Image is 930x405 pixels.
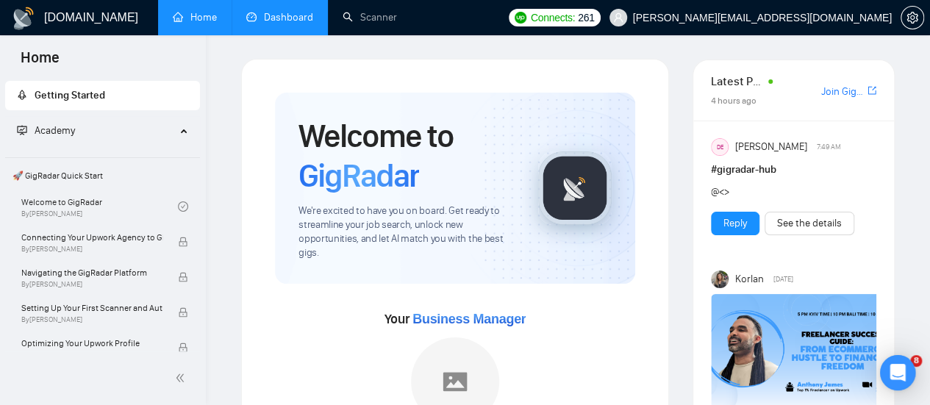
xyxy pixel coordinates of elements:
[21,265,162,280] span: Navigating the GigRadar Platform
[711,96,756,106] span: 4 hours ago
[711,162,876,178] h1: # gigradar-hub
[711,72,764,90] span: Latest Posts from the GigRadar Community
[21,245,162,254] span: By [PERSON_NAME]
[821,84,865,100] a: Join GigRadar Slack Community
[21,351,162,359] span: By [PERSON_NAME]
[384,311,526,327] span: Your
[178,237,188,247] span: lock
[515,12,526,24] img: upwork-logo.png
[7,161,198,190] span: 🚀 GigRadar Quick Start
[711,270,729,288] img: Korlan
[12,7,35,30] img: logo
[5,81,200,110] li: Getting Started
[17,125,27,135] span: fund-projection-screen
[21,315,162,324] span: By [PERSON_NAME]
[735,271,764,287] span: Korlan
[21,336,162,351] span: Optimizing Your Upwork Profile
[901,12,923,24] span: setting
[777,215,842,232] a: See the details
[868,85,876,96] span: export
[578,10,594,26] span: 261
[765,212,854,235] button: See the details
[773,273,793,286] span: [DATE]
[712,139,728,155] div: DE
[901,12,924,24] a: setting
[298,116,515,196] h1: Welcome to
[175,370,190,385] span: double-left
[910,355,922,367] span: 8
[868,84,876,98] a: export
[880,355,915,390] div: Open Intercom Messenger
[21,190,178,223] a: Welcome to GigRadarBy[PERSON_NAME]
[17,124,75,137] span: Academy
[35,124,75,137] span: Academy
[412,312,526,326] span: Business Manager
[178,201,188,212] span: check-circle
[531,10,575,26] span: Connects:
[538,151,612,225] img: gigradar-logo.png
[298,156,419,196] span: GigRadar
[178,307,188,318] span: lock
[178,272,188,282] span: lock
[21,301,162,315] span: Setting Up Your First Scanner and Auto-Bidder
[21,230,162,245] span: Connecting Your Upwork Agency to GigRadar
[173,11,217,24] a: homeHome
[246,11,313,24] a: dashboardDashboard
[178,343,188,353] span: lock
[613,12,623,23] span: user
[735,139,807,155] span: [PERSON_NAME]
[9,47,71,78] span: Home
[901,6,924,29] button: setting
[711,184,843,200] div: @<>
[343,11,397,24] a: searchScanner
[17,90,27,100] span: rocket
[298,204,515,260] span: We're excited to have you on board. Get ready to streamline your job search, unlock new opportuni...
[816,140,840,154] span: 7:49 AM
[723,215,747,232] a: Reply
[711,212,759,235] button: Reply
[35,89,105,101] span: Getting Started
[21,280,162,289] span: By [PERSON_NAME]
